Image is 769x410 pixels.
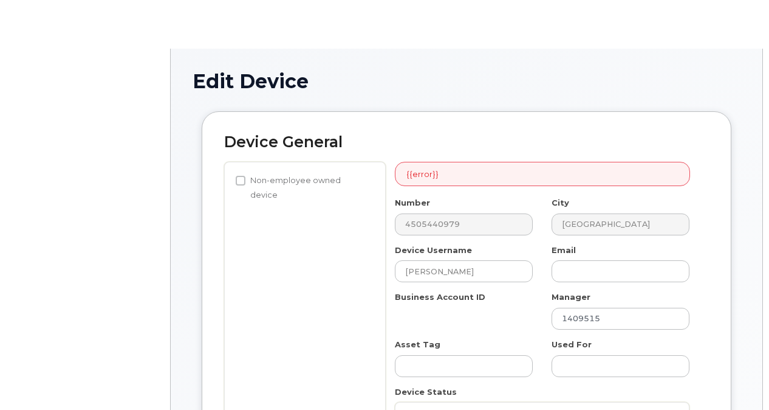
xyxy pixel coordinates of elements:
div: {{error}} [395,162,690,187]
h1: Edit Device [193,71,740,92]
label: Manager [552,291,590,303]
label: Used For [552,339,592,350]
label: Email [552,245,576,256]
h2: Device General [224,134,709,151]
label: Device Username [395,245,472,256]
label: Device Status [395,386,457,398]
label: Non-employee owned device [236,173,366,203]
label: Number [395,197,430,209]
label: Business Account ID [395,291,485,303]
label: Asset Tag [395,339,440,350]
input: Select manager [552,308,689,330]
input: Non-employee owned device [236,176,245,186]
label: City [552,197,569,209]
